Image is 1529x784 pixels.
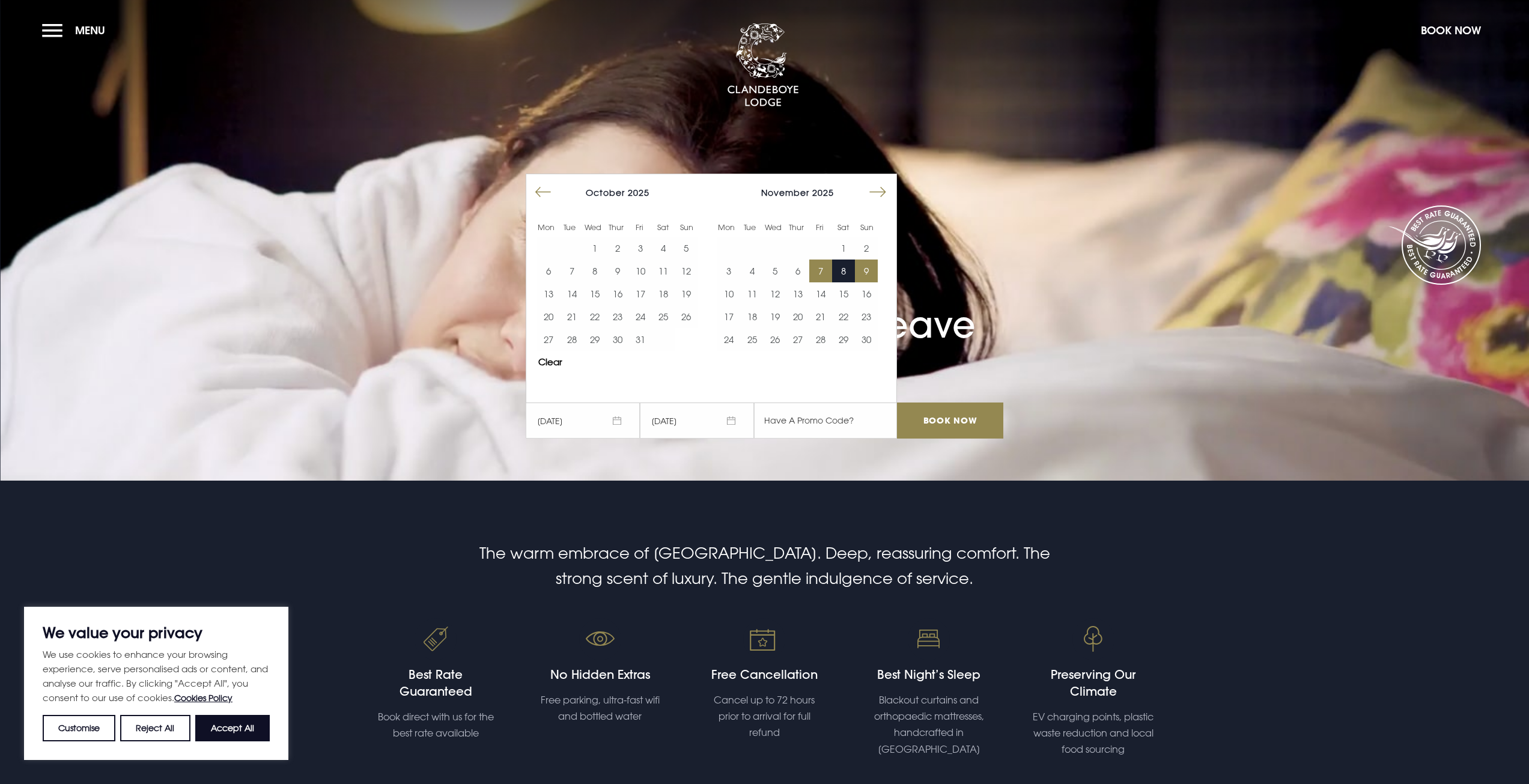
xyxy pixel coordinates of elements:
button: 2 [606,237,629,260]
h4: Best Night’s Sleep [868,666,989,683]
td: Choose Saturday, October 4, 2025 as your end date. [652,237,675,260]
button: 2 [855,237,878,260]
td: Choose Friday, October 17, 2025 as your end date. [629,282,652,305]
td: Choose Monday, October 20, 2025 as your end date. [537,305,560,328]
button: 31 [629,328,652,351]
button: 13 [537,282,560,305]
td: Choose Tuesday, October 7, 2025 as your end date. [560,260,583,282]
button: 11 [652,260,675,282]
span: Menu [75,23,105,37]
td: Choose Thursday, November 27, 2025 as your end date. [786,328,809,351]
button: 17 [629,282,652,305]
td: Choose Tuesday, October 21, 2025 as your end date. [560,305,583,328]
td: Choose Monday, November 10, 2025 as your end date. [717,282,740,305]
span: [DATE] [640,403,754,439]
td: Choose Saturday, October 25, 2025 as your end date. [652,305,675,328]
td: Choose Wednesday, November 26, 2025 as your end date. [764,328,786,351]
td: Choose Friday, October 3, 2025 as your end date. [629,237,652,260]
button: 12 [675,260,698,282]
button: 8 [832,260,855,282]
td: Choose Friday, November 14, 2025 as your end date. [809,282,832,305]
button: 29 [832,328,855,351]
p: EV charging points, plastic waste reduction and local food sourcing [1032,709,1154,758]
input: Have A Promo Code? [754,403,897,439]
button: 14 [560,282,583,305]
button: 18 [652,282,675,305]
button: Book Now [1415,17,1487,43]
td: Choose Sunday, November 9, 2025 as your end date. [855,260,878,282]
button: 17 [717,305,740,328]
button: 19 [675,282,698,305]
button: 10 [717,282,740,305]
td: Choose Sunday, October 5, 2025 as your end date. [675,237,698,260]
img: Tailored bespoke events venue [743,618,785,660]
td: Choose Wednesday, October 29, 2025 as your end date. [583,328,606,351]
button: 22 [832,305,855,328]
button: 25 [652,305,675,328]
button: 10 [629,260,652,282]
span: The warm embrace of [GEOGRAPHIC_DATA]. Deep, reassuring comfort. The strong scent of luxury. The ... [479,544,1050,588]
button: 26 [675,305,698,328]
td: Choose Saturday, November 8, 2025 as your end date. [832,260,855,282]
td: Choose Monday, November 17, 2025 as your end date. [717,305,740,328]
td: Choose Saturday, November 1, 2025 as your end date. [832,237,855,260]
td: Choose Monday, October 6, 2025 as your end date. [537,260,560,282]
button: 25 [740,328,763,351]
button: 23 [606,305,629,328]
button: 30 [606,328,629,351]
button: Clear [538,357,562,366]
button: 5 [764,260,786,282]
td: Choose Friday, November 28, 2025 as your end date. [809,328,832,351]
button: 1 [583,237,606,260]
p: Free parking, ultra-fast wifi and bottled water [539,692,661,725]
h4: No Hidden Extras [539,666,661,683]
td: Choose Sunday, October 12, 2025 as your end date. [675,260,698,282]
button: 12 [764,282,786,305]
p: We use cookies to enhance your browsing experience, serve personalised ads or content, and analys... [43,647,270,705]
button: 28 [560,328,583,351]
button: 6 [537,260,560,282]
span: 2025 [812,187,834,198]
td: Choose Tuesday, November 11, 2025 as your end date. [740,282,763,305]
button: 4 [652,237,675,260]
button: 14 [809,282,832,305]
button: 23 [855,305,878,328]
td: Choose Sunday, October 26, 2025 as your end date. [675,305,698,328]
button: Accept All [195,715,270,741]
td: Choose Saturday, October 11, 2025 as your end date. [652,260,675,282]
button: 5 [675,237,698,260]
button: 24 [629,305,652,328]
button: 15 [583,282,606,305]
td: Choose Saturday, November 15, 2025 as your end date. [832,282,855,305]
button: 13 [786,282,809,305]
td: Choose Thursday, October 2, 2025 as your end date. [606,237,629,260]
h4: Best Rate Guaranteed [375,666,497,700]
td: Choose Sunday, November 23, 2025 as your end date. [855,305,878,328]
td: Choose Friday, October 10, 2025 as your end date. [629,260,652,282]
button: 22 [583,305,606,328]
button: 8 [583,260,606,282]
p: We value your privacy [43,625,270,640]
button: Reject All [120,715,190,741]
button: 20 [537,305,560,328]
td: Choose Sunday, October 19, 2025 as your end date. [675,282,698,305]
p: Cancel up to 72 hours prior to arrival for full refund [704,692,825,741]
td: Choose Wednesday, October 22, 2025 as your end date. [583,305,606,328]
h4: Preserving Our Climate [1032,666,1154,700]
button: 11 [740,282,763,305]
button: 16 [855,282,878,305]
td: Choose Thursday, November 20, 2025 as your end date. [786,305,809,328]
button: 29 [583,328,606,351]
td: Choose Wednesday, October 15, 2025 as your end date. [583,282,606,305]
button: 30 [855,328,878,351]
input: Book Now [897,403,1003,439]
button: Menu [42,17,111,43]
button: 3 [629,237,652,260]
button: 7 [809,260,832,282]
td: Choose Thursday, November 13, 2025 as your end date. [786,282,809,305]
span: [DATE] [526,403,640,439]
p: Book direct with us for the best rate available [375,709,497,741]
span: November [761,187,809,198]
td: Choose Friday, October 31, 2025 as your end date. [629,328,652,351]
button: 15 [832,282,855,305]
